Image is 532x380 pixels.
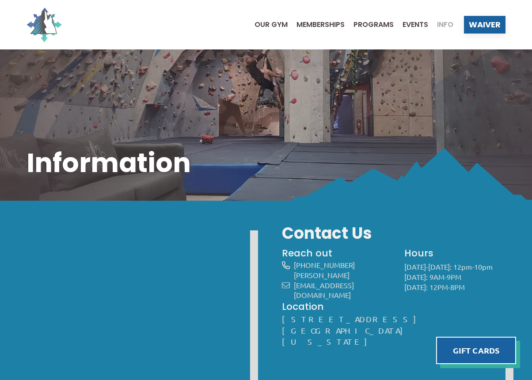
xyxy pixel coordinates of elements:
h4: Reach out [282,247,390,260]
a: Memberships [288,21,345,28]
img: North Wall Logo [27,7,62,42]
span: Programs [353,21,394,28]
a: [STREET_ADDRESS][GEOGRAPHIC_DATA][US_STATE] [282,314,426,346]
span: Our Gym [255,21,288,28]
a: Programs [345,21,394,28]
a: [PHONE_NUMBER] [294,260,355,269]
span: Waiver [469,21,501,29]
a: [PERSON_NAME][EMAIL_ADDRESS][DOMAIN_NAME] [294,271,354,299]
a: Waiver [464,16,505,34]
span: Events [403,21,428,28]
h3: Contact Us [282,222,505,245]
a: Events [394,21,428,28]
a: Our Gym [246,21,288,28]
a: Info [428,21,453,28]
p: [DATE]-[DATE]: 12pm-10pm [DATE]: 9AM-9PM [DATE]: 12PM-8PM [404,262,505,292]
span: Info [437,21,453,28]
h4: Hours [404,247,505,260]
h4: Location [282,300,505,313]
span: Memberships [296,21,345,28]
